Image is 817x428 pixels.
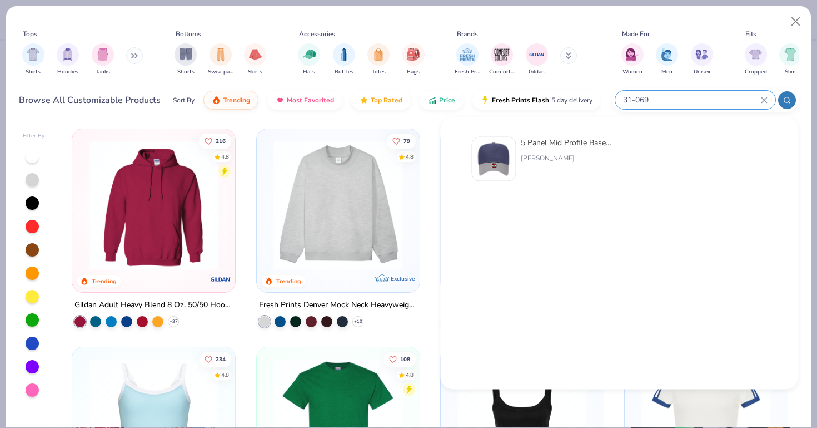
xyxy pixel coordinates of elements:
div: Accessories [299,29,335,39]
span: Totes [372,68,386,76]
span: Fresh Prints [455,68,480,76]
span: + 37 [170,318,178,325]
button: Most Favorited [267,91,342,110]
div: [PERSON_NAME] [521,153,614,163]
img: Hoodies Image [62,48,74,61]
button: Close [785,11,806,32]
span: Top Rated [371,96,402,105]
span: Comfort Colors [489,68,515,76]
div: filter for Fresh Prints [455,43,480,76]
span: 234 [216,357,226,362]
input: Try "T-Shirt" [622,94,761,106]
div: 5 Panel Mid Profile Baseball Cap [521,137,614,149]
button: filter button [779,43,801,76]
span: Shirts [26,68,41,76]
button: filter button [57,43,79,76]
div: Bottoms [176,29,201,39]
div: filter for Skirts [244,43,266,76]
div: 4.8 [221,152,229,161]
div: filter for Shorts [175,43,197,76]
button: Like [199,352,231,367]
span: Men [661,68,672,76]
img: c380fb73-026f-4668-b963-cda10137bf5b [477,142,511,176]
img: Totes Image [372,48,385,61]
span: Tanks [96,68,110,76]
button: Like [386,133,415,149]
span: Slim [785,68,796,76]
img: Hats Image [303,48,316,61]
button: filter button [22,43,44,76]
button: filter button [333,43,355,76]
span: Unisex [694,68,710,76]
button: filter button [621,43,644,76]
div: 4.8 [405,152,413,161]
span: Skirts [248,68,262,76]
img: Fresh Prints Image [459,46,476,63]
img: Sweatpants Image [215,48,227,61]
button: Like [199,133,231,149]
span: Trending [223,96,250,105]
img: f5d85501-0dbb-4ee4-b115-c08fa3845d83 [268,140,409,270]
span: Gildan [529,68,545,76]
div: Made For [622,29,650,39]
button: Top Rated [351,91,411,110]
button: filter button [367,43,390,76]
span: + 10 [353,318,362,325]
div: Filter By [23,132,45,140]
button: filter button [656,43,678,76]
span: Most Favorited [287,96,334,105]
button: filter button [489,43,515,76]
img: Gildan logo [210,268,232,291]
button: filter button [745,43,767,76]
div: Browse All Customizable Products [19,94,161,107]
span: Sweatpants [208,68,233,76]
button: Price [420,91,464,110]
div: Tops [23,29,37,39]
span: Bags [407,68,420,76]
img: TopRated.gif [360,96,368,105]
div: filter for Men [656,43,678,76]
span: Fresh Prints Flash [492,96,549,105]
div: filter for Slim [779,43,801,76]
span: Exclusive [391,275,415,282]
div: 4.8 [221,371,229,380]
div: Sort By [173,95,195,105]
button: filter button [455,43,480,76]
div: filter for Bottles [333,43,355,76]
img: Skirts Image [249,48,262,61]
div: filter for Shirts [22,43,44,76]
button: filter button [92,43,114,76]
img: Shirts Image [27,48,39,61]
img: Women Image [626,48,639,61]
span: 79 [403,138,410,144]
span: Women [622,68,642,76]
button: Fresh Prints Flash5 day delivery [472,91,601,110]
div: filter for Gildan [526,43,548,76]
div: filter for Tanks [92,43,114,76]
span: Bottles [335,68,353,76]
div: Brands [457,29,478,39]
img: 01756b78-01f6-4cc6-8d8a-3c30c1a0c8ac [83,140,224,270]
div: filter for Sweatpants [208,43,233,76]
img: most_fav.gif [276,96,285,105]
button: filter button [691,43,713,76]
div: Fits [745,29,756,39]
span: Cropped [745,68,767,76]
img: Unisex Image [695,48,708,61]
div: filter for Hats [298,43,320,76]
img: Comfort Colors Image [494,46,510,63]
span: 108 [400,357,410,362]
button: filter button [208,43,233,76]
div: Gildan Adult Heavy Blend 8 Oz. 50/50 Hooded Sweatshirt [74,298,233,312]
span: Hoodies [57,68,78,76]
span: 5 day delivery [551,94,592,107]
div: filter for Comfort Colors [489,43,515,76]
img: Slim Image [784,48,796,61]
div: filter for Totes [367,43,390,76]
img: Gildan Image [529,46,545,63]
img: Bags Image [407,48,419,61]
div: filter for Unisex [691,43,713,76]
img: Shorts Image [180,48,192,61]
span: 216 [216,138,226,144]
div: filter for Women [621,43,644,76]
